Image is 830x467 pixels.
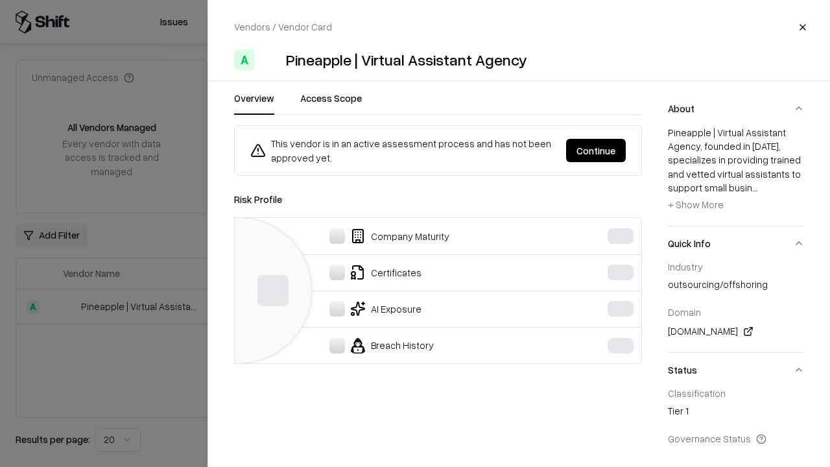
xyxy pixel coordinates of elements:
div: Governance Status [668,433,804,444]
p: Vendors / Vendor Card [234,20,332,34]
div: Company Maturity [245,228,568,244]
div: Classification [668,387,804,399]
button: Access Scope [300,91,362,115]
span: + Show More [668,198,724,210]
button: Continue [566,139,626,162]
div: [DOMAIN_NAME] [668,324,804,339]
div: Pineapple | Virtual Assistant Agency, founded in [DATE], specializes in providing trained and vet... [668,126,804,215]
div: Tier 1 [668,404,804,422]
div: AI Exposure [245,301,568,317]
img: Pineapple | Virtual Assistant Agency [260,49,281,70]
span: ... [752,182,758,193]
button: About [668,91,804,126]
button: Quick Info [668,226,804,261]
div: Industry [668,261,804,272]
div: Breach History [245,338,568,353]
button: + Show More [668,195,724,215]
div: Pineapple | Virtual Assistant Agency [286,49,527,70]
div: About [668,126,804,226]
div: A [234,49,255,70]
div: Quick Info [668,261,804,352]
div: Certificates [245,265,568,280]
div: This vendor is in an active assessment process and has not been approved yet. [250,136,556,165]
button: Status [668,353,804,387]
div: Risk Profile [234,191,642,207]
div: outsourcing/offshoring [668,278,804,296]
div: Domain [668,306,804,318]
button: Overview [234,91,274,115]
